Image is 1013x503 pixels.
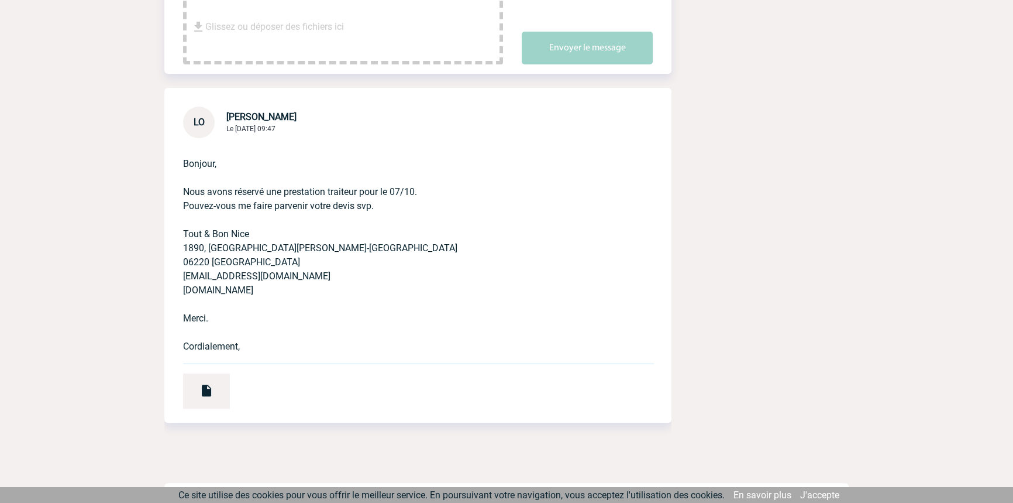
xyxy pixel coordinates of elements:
[191,20,205,34] img: file_download.svg
[178,490,725,501] span: Ce site utilise des cookies pour vous offrir le meilleur service. En poursuivant votre navigation...
[522,32,653,64] button: Envoyer le message
[226,111,297,122] span: [PERSON_NAME]
[733,490,791,501] a: En savoir plus
[194,117,205,128] span: LO
[800,490,839,501] a: J'accepte
[164,380,230,391] a: DC-30-202509-00166.pdf
[226,125,275,133] span: Le [DATE] 09:47
[183,138,620,354] p: Bonjour, Nous avons réservé une prestation traiteur pour le 07/10. Pouvez-vous me faire parvenir ...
